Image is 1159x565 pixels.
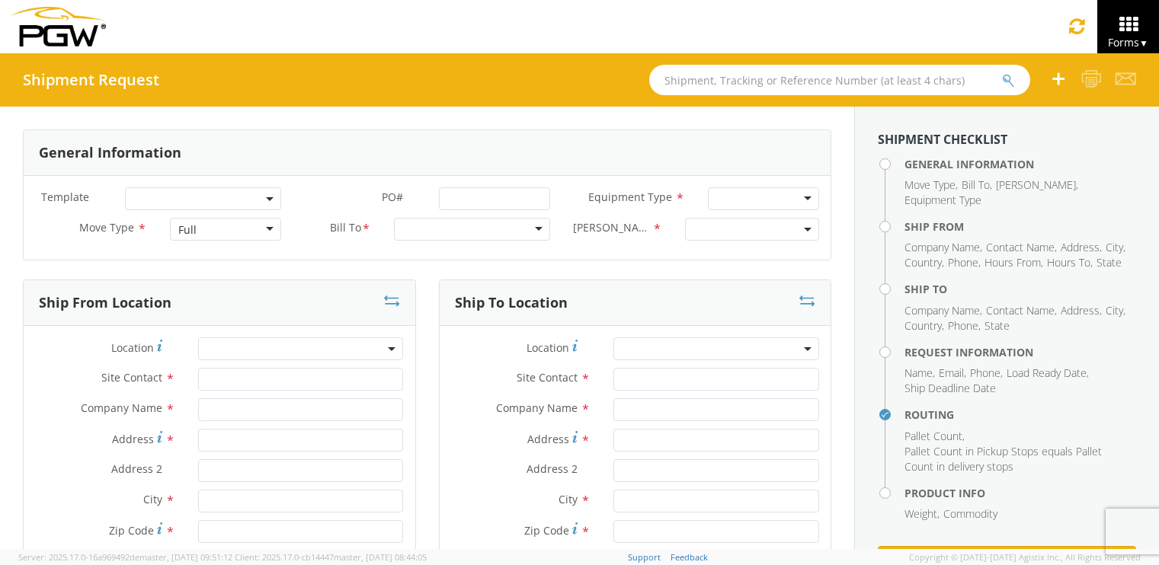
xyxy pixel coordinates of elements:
span: City [1106,303,1123,318]
li: , [948,255,981,270]
li: , [986,303,1057,318]
li: , [1061,303,1102,318]
span: Company Name [904,303,980,318]
span: City [1106,240,1123,254]
span: City [143,492,162,506]
li: , [986,240,1057,255]
h3: Ship From Location [39,295,171,311]
span: City [559,492,578,506]
li: , [1106,303,1125,318]
span: Bill Code [573,220,652,238]
h4: General Information [904,158,1136,170]
li: , [939,365,966,381]
span: Pallet Count in Pickup Stops equals Pallet Count in delivery stops [904,444,1102,474]
span: Weight [904,506,937,521]
span: Move Type [79,220,134,235]
li: , [904,429,965,444]
span: [PERSON_NAME] [996,177,1076,192]
span: Address [1061,303,1100,318]
li: , [1047,255,1093,270]
span: Move Type [904,177,956,192]
h3: Ship To Location [455,295,568,311]
span: Phone [948,318,978,333]
span: Zip Code [109,523,154,538]
span: Email [939,365,964,380]
li: , [970,365,1003,381]
li: , [904,506,940,522]
span: Contact Name [986,303,1055,318]
span: Equipment Type [588,190,672,204]
span: Phone [970,365,1001,380]
span: State [1097,255,1122,270]
span: Location [111,340,154,355]
span: Server: 2025.17.0-16a969492de [18,551,232,563]
span: Company Name [81,401,162,415]
span: Country [904,255,942,270]
span: Equipment Type [904,193,981,207]
li: , [962,177,992,193]
span: Location [527,340,569,355]
span: Address 2 [527,461,578,476]
span: State [985,318,1010,333]
img: pgw-form-logo-1aaa8060b1cc70fad034.png [11,7,106,46]
span: Copyright © [DATE]-[DATE] Agistix Inc., All Rights Reserved [909,551,1141,563]
span: Country [904,318,942,333]
span: Bill To [330,220,361,238]
span: Forms [1108,35,1148,49]
h3: General Information [39,145,181,161]
span: Site Contact [517,370,578,385]
span: PO# [382,190,403,204]
li: , [1007,365,1089,381]
div: Full [178,222,197,238]
span: Site Contact [101,370,162,385]
a: Support [628,551,661,563]
span: Phone [948,255,978,270]
li: , [948,318,981,334]
span: ▼ [1139,37,1148,49]
span: Hours To [1047,255,1090,270]
span: Company Name [904,240,980,254]
span: master, [DATE] 08:44:05 [334,551,427,563]
h4: Routing [904,409,1136,420]
span: Address [1061,240,1100,254]
span: Load Ready Date [1007,365,1087,380]
h4: Product Info [904,487,1136,499]
li: , [1061,240,1102,255]
li: , [996,177,1078,193]
span: Name [904,365,933,380]
span: Client: 2025.17.0-cb14447 [235,551,427,563]
span: Hours From [985,255,1041,270]
li: , [904,318,944,334]
li: , [904,365,935,381]
li: , [904,303,982,318]
span: Address [527,432,569,446]
span: Contact Name [986,240,1055,254]
input: Shipment, Tracking or Reference Number (at least 4 chars) [649,65,1030,95]
h4: Shipment Request [23,72,159,88]
a: Feedback [671,551,708,563]
li: , [1106,240,1125,255]
span: Address 2 [111,461,162,476]
span: master, [DATE] 09:51:12 [139,551,232,563]
span: Ship Deadline Date [904,381,996,395]
span: Template [41,190,89,204]
span: Bill To [962,177,990,192]
span: Pallet Count [904,429,962,443]
li: , [904,240,982,255]
h4: Request Information [904,346,1136,358]
span: Company Name [496,401,578,415]
strong: Shipment Checklist [878,131,1007,148]
span: Zip Code [524,523,569,538]
li: , [904,177,958,193]
li: , [985,255,1043,270]
span: Commodity [943,506,997,521]
li: , [904,255,944,270]
h4: Ship To [904,283,1136,295]
h4: Ship From [904,221,1136,232]
span: Address [112,432,154,446]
